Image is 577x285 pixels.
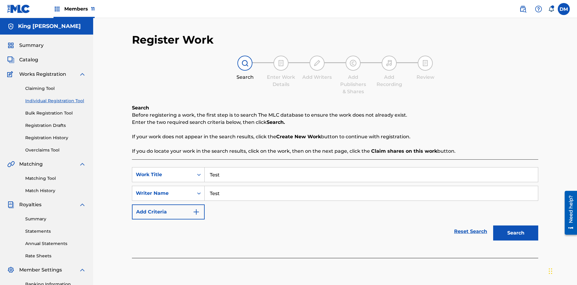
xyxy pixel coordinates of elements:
img: step indicator icon for Review [422,60,429,67]
a: Statements [25,228,86,234]
h5: King McTesterson [18,23,81,30]
img: search [519,5,527,13]
button: Add Criteria [132,204,205,219]
span: Works Registration [19,71,66,78]
img: Royalties [7,201,14,208]
a: SummarySummary [7,42,44,49]
a: Bulk Registration Tool [25,110,86,116]
div: Search [230,74,260,81]
p: Enter the two required search criteria below, then click [132,119,538,126]
img: MLC Logo [7,5,30,13]
span: Matching [19,161,43,168]
img: help [535,5,542,13]
span: Royalties [19,201,41,208]
a: Reset Search [451,225,490,238]
img: expand [79,201,86,208]
p: If you do locate your work in the search results, click on the work, then on the next page, click... [132,148,538,155]
img: 9d2ae6d4665cec9f34b9.svg [193,208,200,216]
p: If your work does not appear in the search results, click the button to continue with registration. [132,133,538,140]
img: Member Settings [7,266,14,274]
img: expand [79,161,86,168]
img: step indicator icon for Add Recording [386,60,393,67]
a: Individual Registration Tool [25,98,86,104]
div: Drag [549,262,552,280]
img: Accounts [7,23,14,30]
div: User Menu [558,3,570,15]
a: Public Search [517,3,529,15]
a: Match History [25,188,86,194]
div: Writer Name [136,190,190,197]
div: Add Publishers & Shares [338,74,368,95]
img: step indicator icon for Add Writers [313,60,321,67]
form: Search Form [132,167,538,244]
iframe: Resource Center [560,188,577,238]
div: Review [410,74,440,81]
img: step indicator icon for Add Publishers & Shares [350,60,357,67]
a: Rate Sheets [25,253,86,259]
a: Overclaims Tool [25,147,86,153]
p: Before registering a work, the first step is to search The MLC database to ensure the work does n... [132,112,538,119]
strong: Create New Work [276,134,321,139]
img: expand [79,266,86,274]
div: Help [533,3,545,15]
a: Claiming Tool [25,85,86,92]
span: Members [64,5,95,12]
a: Annual Statements [25,241,86,247]
span: Catalog [19,56,38,63]
a: Matching Tool [25,175,86,182]
img: step indicator icon for Enter Work Details [277,60,285,67]
a: Registration Drafts [25,122,86,129]
img: step indicator icon for Search [241,60,249,67]
span: 11 [91,6,95,12]
div: Enter Work Details [266,74,296,88]
strong: Search. [267,119,285,125]
strong: Claim shares on this work [371,148,437,154]
div: Notifications [548,6,554,12]
div: Add Writers [302,74,332,81]
div: Add Recording [374,74,404,88]
img: Top Rightsholders [53,5,61,13]
button: Search [493,225,538,241]
b: Search [132,105,149,111]
img: Works Registration [7,71,15,78]
a: Registration History [25,135,86,141]
iframe: Chat Widget [547,256,577,285]
div: Work Title [136,171,190,178]
span: Member Settings [19,266,62,274]
img: expand [79,71,86,78]
img: Catalog [7,56,14,63]
img: Summary [7,42,14,49]
a: Summary [25,216,86,222]
span: Summary [19,42,44,49]
h2: Register Work [132,33,214,47]
img: Matching [7,161,15,168]
a: CatalogCatalog [7,56,38,63]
